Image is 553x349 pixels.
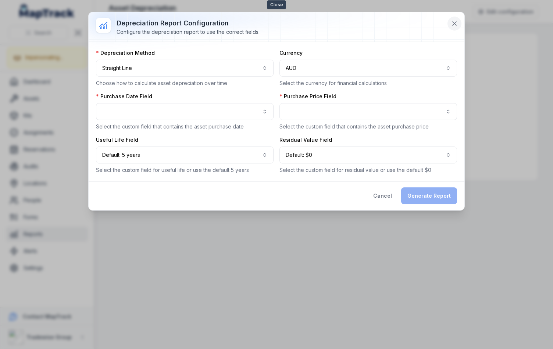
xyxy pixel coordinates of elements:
label: Purchase Date Field [96,93,152,100]
label: Depreciation Method [96,49,155,57]
h3: Depreciation Report Configuration [117,18,260,28]
label: Purchase Price Field [279,93,336,100]
p: Select the custom field for residual value or use the default $0 [279,166,457,174]
p: Select the custom field for useful life or use the default 5 years [96,166,274,174]
button: Default: 5 years [96,147,274,163]
p: Select the custom field that contains the asset purchase price [279,123,457,130]
button: Cancel [367,187,398,204]
p: Choose how to calculate asset depreciation over time [96,80,274,87]
button: Straight Line [96,60,274,77]
label: Residual Value Field [279,136,332,144]
button: Default: $0 [279,147,457,163]
p: Select the custom field that contains the asset purchase date [96,123,274,130]
span: Close [267,0,286,9]
div: Configure the depreciation report to use the correct fields. [117,28,260,36]
label: Currency [279,49,303,57]
label: Useful Life Field [96,136,138,144]
p: Select the currency for financial calculations [279,80,457,87]
button: AUD [279,60,457,77]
